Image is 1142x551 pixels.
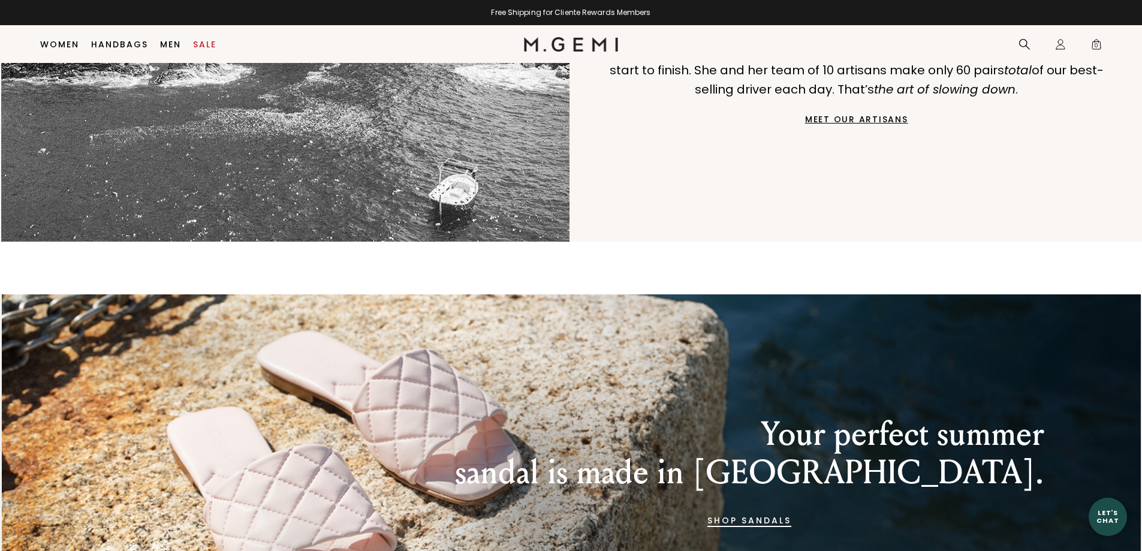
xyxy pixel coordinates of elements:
[1004,62,1032,79] em: total
[524,37,618,52] img: M.Gemi
[160,40,181,49] a: Men
[91,40,148,49] a: Handbags
[193,40,216,49] a: Sale
[607,41,1107,99] p: At Norina’s small Tuscan workshop, each pair of The Felize is made by hand from start to finish. ...
[1090,41,1102,53] span: 0
[707,506,791,535] a: SHOP SANDALS
[455,415,1044,453] p: Your perfect summer
[455,453,1044,492] p: sandal is made in [GEOGRAPHIC_DATA].
[1089,509,1127,524] div: Let's Chat
[805,115,908,124] p: MEET OUR ARTISANS
[874,81,1016,98] em: the art of slowing down
[40,40,79,49] a: Women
